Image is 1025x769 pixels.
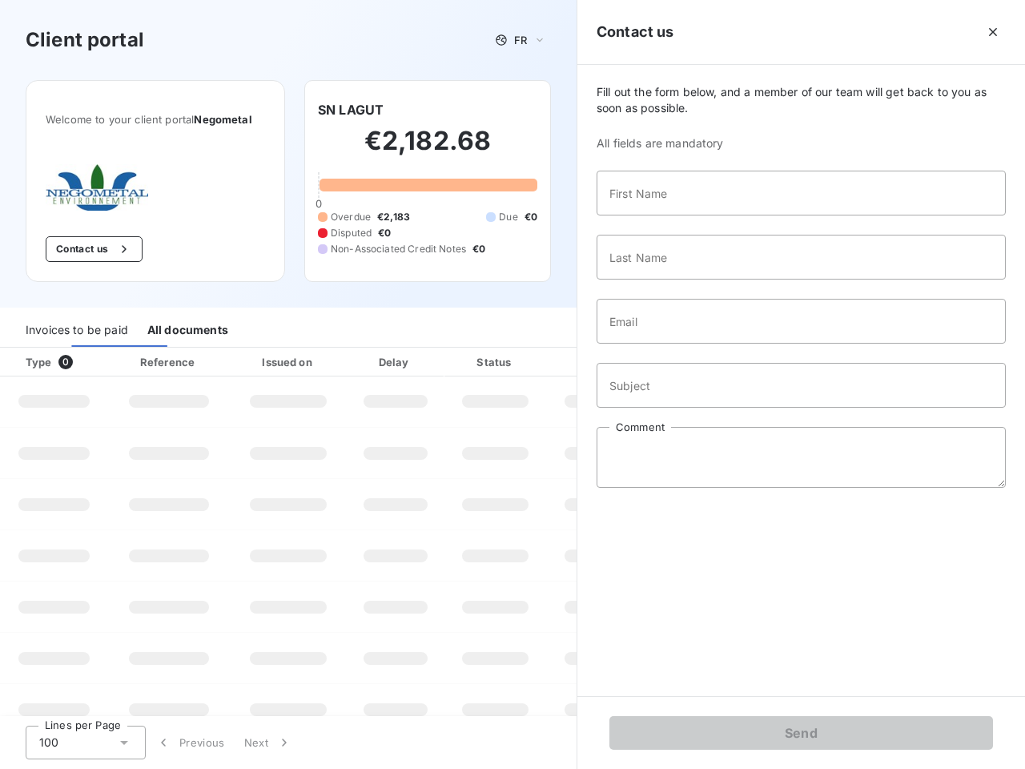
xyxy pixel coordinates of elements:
[331,210,371,224] span: Overdue
[146,726,235,759] button: Previous
[350,354,441,370] div: Delay
[525,210,537,224] span: €0
[26,26,144,54] h3: Client portal
[597,363,1006,408] input: placeholder
[609,716,993,750] button: Send
[194,113,251,126] span: Negometal
[597,21,674,43] h5: Contact us
[46,236,143,262] button: Contact us
[316,197,322,210] span: 0
[235,726,302,759] button: Next
[597,299,1006,344] input: placeholder
[514,34,527,46] span: FR
[331,242,466,256] span: Non-Associated Credit Notes
[331,226,372,240] span: Disputed
[597,135,1006,151] span: All fields are mandatory
[147,313,228,347] div: All documents
[377,210,410,224] span: €2,183
[318,125,537,173] h2: €2,182.68
[140,356,195,368] div: Reference
[378,226,391,240] span: €0
[472,242,485,256] span: €0
[318,100,384,119] h6: SN LAGUT
[16,354,105,370] div: Type
[597,171,1006,215] input: placeholder
[58,355,73,369] span: 0
[46,113,265,126] span: Welcome to your client portal
[233,354,344,370] div: Issued on
[597,235,1006,280] input: placeholder
[499,210,517,224] span: Due
[549,354,652,370] div: Amount
[597,84,1006,116] span: Fill out the form below, and a member of our team will get back to you as soon as possible.
[26,313,128,347] div: Invoices to be paid
[46,164,148,211] img: Company logo
[448,354,543,370] div: Status
[39,735,58,751] span: 100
